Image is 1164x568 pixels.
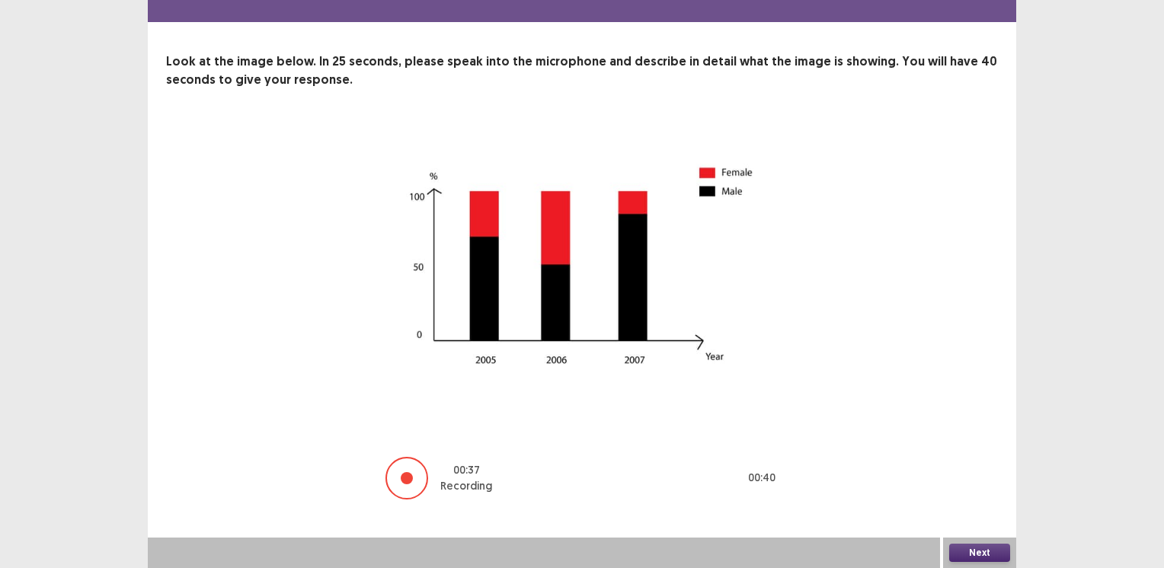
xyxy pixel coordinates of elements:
button: Next [949,544,1010,562]
p: 00 : 40 [748,470,775,486]
p: Recording [440,478,492,494]
img: image-description [392,126,772,425]
p: Look at the image below. In 25 seconds, please speak into the microphone and describe in detail w... [166,53,998,89]
p: 00 : 37 [453,462,480,478]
